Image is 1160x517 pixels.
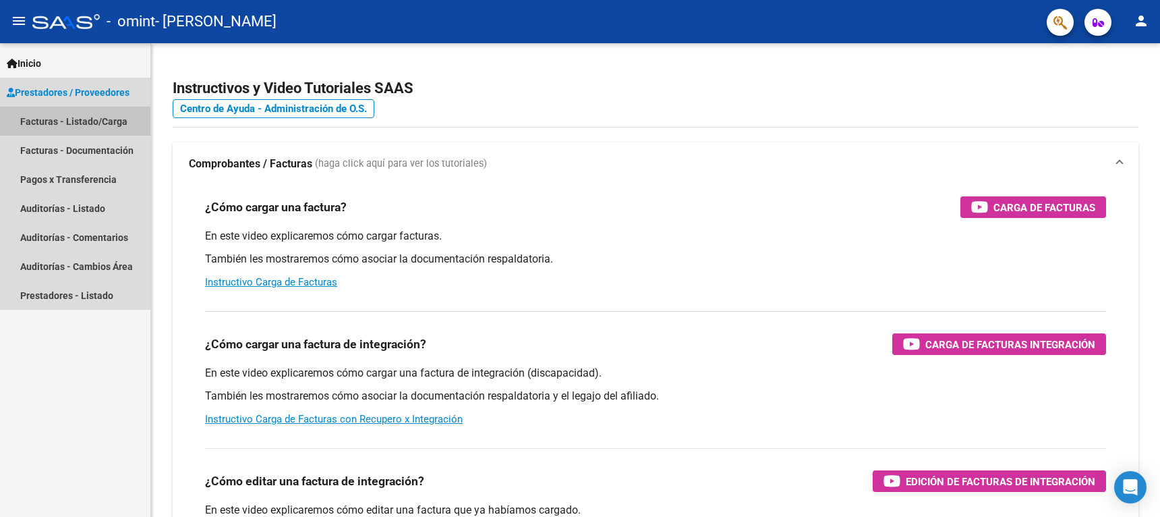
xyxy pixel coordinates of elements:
button: Carga de Facturas Integración [892,333,1106,355]
strong: Comprobantes / Facturas [189,157,312,171]
h3: ¿Cómo editar una factura de integración? [205,472,424,491]
p: También les mostraremos cómo asociar la documentación respaldatoria y el legajo del afiliado. [205,389,1106,404]
mat-icon: menu [11,13,27,29]
p: También les mostraremos cómo asociar la documentación respaldatoria. [205,252,1106,267]
span: Carga de Facturas Integración [925,336,1095,353]
a: Instructivo Carga de Facturas con Recupero x Integración [205,413,463,425]
span: Prestadores / Proveedores [7,85,129,100]
span: - [PERSON_NAME] [155,7,277,36]
span: (haga click aquí para ver los tutoriales) [315,157,487,171]
mat-expansion-panel-header: Comprobantes / Facturas (haga click aquí para ver los tutoriales) [173,142,1138,186]
span: Inicio [7,56,41,71]
button: Edición de Facturas de integración [873,470,1106,492]
a: Instructivo Carga de Facturas [205,276,337,288]
p: En este video explicaremos cómo cargar facturas. [205,229,1106,244]
mat-icon: person [1133,13,1149,29]
h2: Instructivos y Video Tutoriales SAAS [173,76,1138,101]
div: Open Intercom Messenger [1114,471,1147,504]
span: - omint [107,7,155,36]
a: Centro de Ayuda - Administración de O.S. [173,99,374,118]
h3: ¿Cómo cargar una factura de integración? [205,335,426,354]
span: Edición de Facturas de integración [906,473,1095,490]
span: Carga de Facturas [993,199,1095,216]
h3: ¿Cómo cargar una factura? [205,198,347,217]
button: Carga de Facturas [960,196,1106,218]
p: En este video explicaremos cómo cargar una factura de integración (discapacidad). [205,366,1106,381]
